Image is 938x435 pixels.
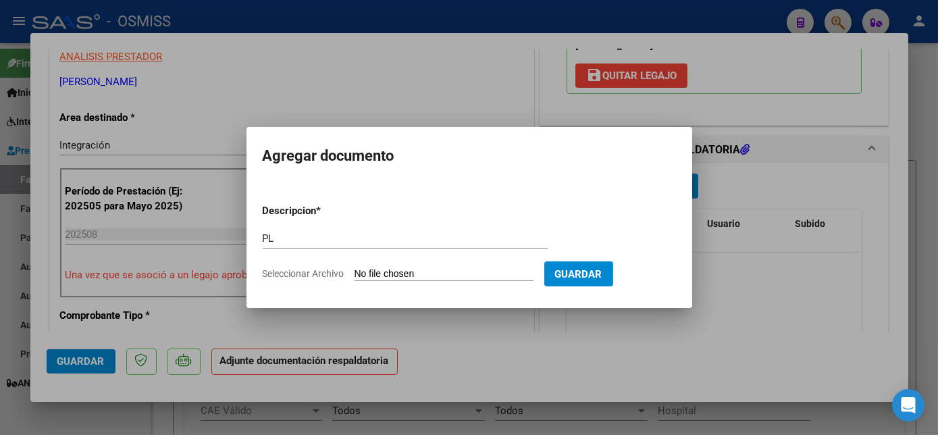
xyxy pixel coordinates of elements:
p: Descripcion [263,203,387,219]
h2: Agregar documento [263,143,676,169]
span: Guardar [555,268,602,280]
div: Open Intercom Messenger [892,389,924,421]
span: Seleccionar Archivo [263,268,344,279]
button: Guardar [544,261,613,286]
